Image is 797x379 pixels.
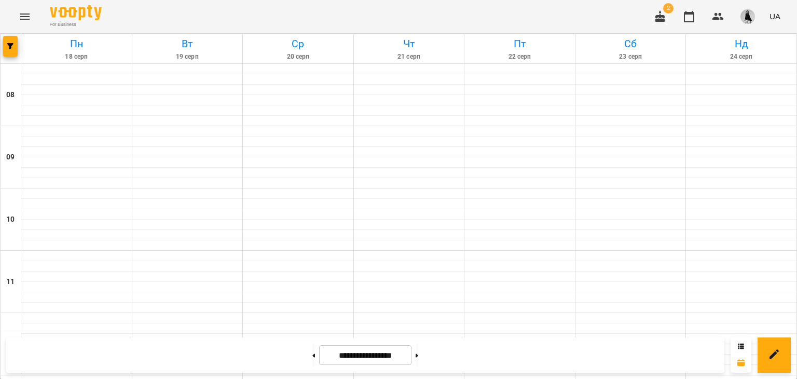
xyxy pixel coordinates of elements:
h6: 23 серп [577,52,684,62]
img: Voopty Logo [50,5,102,20]
h6: Нд [688,36,795,52]
h6: 22 серп [466,52,573,62]
h6: Сб [577,36,684,52]
h6: Пт [466,36,573,52]
h6: 18 серп [23,52,130,62]
span: For Business [50,21,102,28]
span: UA [769,11,780,22]
button: Menu [12,4,37,29]
h6: 21 серп [355,52,463,62]
h6: Вт [134,36,241,52]
h6: Ср [244,36,352,52]
h6: Чт [355,36,463,52]
h6: Пн [23,36,130,52]
h6: 09 [6,152,15,163]
h6: 20 серп [244,52,352,62]
span: 2 [663,3,674,13]
h6: 11 [6,276,15,288]
h6: 10 [6,214,15,225]
img: 1ec0e5e8bbc75a790c7d9e3de18f101f.jpeg [740,9,755,24]
h6: 08 [6,89,15,101]
h6: 19 серп [134,52,241,62]
h6: 24 серп [688,52,795,62]
button: UA [765,7,785,26]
